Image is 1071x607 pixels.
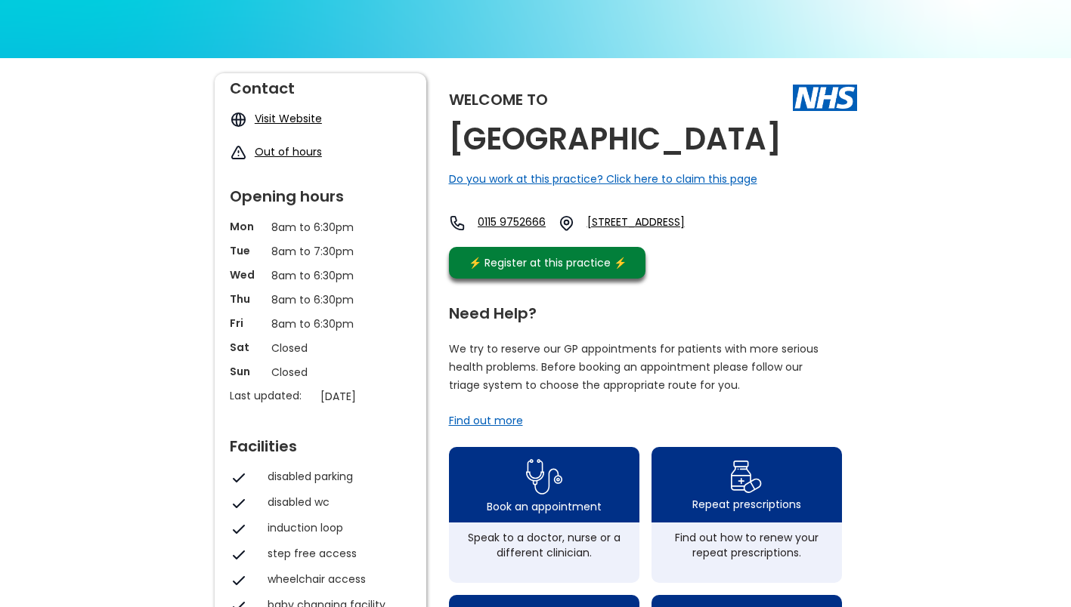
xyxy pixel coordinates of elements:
img: book appointment icon [526,454,562,499]
img: globe icon [230,111,247,128]
p: Tue [230,243,264,258]
a: Do you work at this practice? Click here to claim this page [449,171,757,186]
img: practice location icon [558,214,575,232]
p: Fri [230,316,264,331]
img: telephone icon [449,214,466,232]
img: The NHS logo [793,85,857,110]
p: 8am to 6:30pm [271,291,370,308]
div: induction loop [268,520,404,535]
a: Out of hours [255,144,322,159]
div: Repeat prescriptions [692,497,801,512]
a: repeat prescription iconRepeat prescriptionsFind out how to renew your repeat prescriptions. [652,447,842,583]
p: Sat [230,340,264,355]
p: Closed [271,340,370,356]
div: Book an appointment [487,499,602,514]
div: wheelchair access [268,572,404,587]
div: disabled wc [268,495,404,510]
div: Need Help? [449,298,842,321]
p: 8am to 7:30pm [271,243,370,260]
div: Welcome to [449,92,548,107]
a: 0115 9752666 [478,214,546,232]
h2: [GEOGRAPHIC_DATA] [449,122,782,156]
p: Last updated: [230,388,313,403]
div: ⚡️ Register at this practice ⚡️ [461,254,635,271]
img: repeat prescription icon [730,457,763,497]
p: Sun [230,364,264,379]
a: [STREET_ADDRESS] [587,214,723,232]
p: Thu [230,291,264,307]
div: Contact [230,73,411,96]
div: Opening hours [230,181,411,204]
div: Speak to a doctor, nurse or a different clinician. [457,530,632,560]
a: Visit Website [255,111,322,126]
p: Wed [230,267,264,282]
a: book appointment icon Book an appointmentSpeak to a doctor, nurse or a different clinician. [449,447,639,583]
p: Mon [230,219,264,234]
p: 8am to 6:30pm [271,219,370,236]
p: Closed [271,364,370,381]
div: Facilities [230,431,411,454]
div: disabled parking [268,469,404,484]
a: Find out more [449,413,523,428]
p: 8am to 6:30pm [271,267,370,284]
p: We try to reserve our GP appointments for patients with more serious health problems. Before book... [449,340,819,394]
img: exclamation icon [230,144,247,162]
p: [DATE] [320,388,419,405]
div: step free access [268,546,404,561]
a: ⚡️ Register at this practice ⚡️ [449,247,645,279]
div: Find out how to renew your repeat prescriptions. [659,530,834,560]
p: 8am to 6:30pm [271,316,370,332]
